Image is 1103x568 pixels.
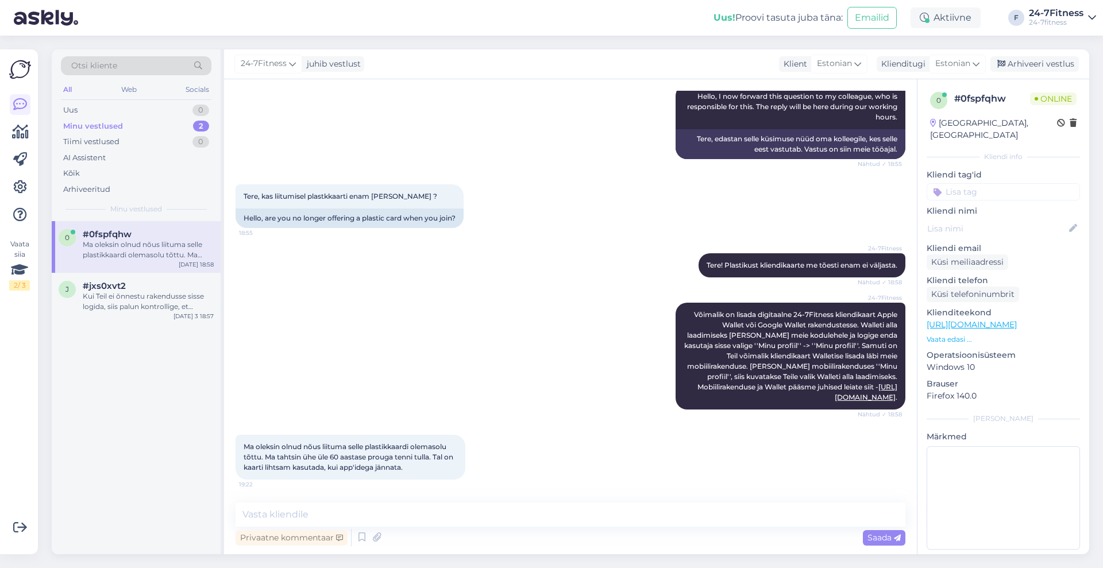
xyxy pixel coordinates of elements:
[936,96,941,105] span: 0
[927,319,1017,330] a: [URL][DOMAIN_NAME]
[1008,10,1024,26] div: F
[954,92,1030,106] div: # 0fspfqhw
[244,442,455,472] span: Ma oleksin olnud nõus liituma selle plastikkaardi olemasolu tõttu. Ma tahtsin ühe üle 60 aastase ...
[63,152,106,164] div: AI Assistent
[687,92,899,121] span: Hello, I now forward this question to my colleague, who is responsible for this. The reply will b...
[927,361,1080,373] p: Windows 10
[927,254,1008,270] div: Küsi meiliaadressi
[927,307,1080,319] p: Klienditeekond
[239,229,282,237] span: 18:55
[927,169,1080,181] p: Kliendi tag'id
[302,58,361,70] div: juhib vestlust
[110,204,162,214] span: Minu vestlused
[927,205,1080,217] p: Kliendi nimi
[927,287,1019,302] div: Küsi telefoninumbrit
[71,60,117,72] span: Otsi kliente
[236,208,464,228] div: Hello, are you no longer offering a plastic card when you join?
[1029,9,1096,27] a: 24-7Fitness24-7fitness
[858,160,902,168] span: Nähtud ✓ 18:55
[858,410,902,419] span: Nähtud ✓ 18:58
[83,291,214,312] div: Kui Teil ei õnnestu rakendusse sisse logida, siis palun kontrollige, et telefonis oleks VPN välja...
[676,129,905,159] div: Tere, edastan selle küsimuse nüüd oma kolleegile, kes selle eest vastutab. Vastus on siin meie tö...
[867,532,901,543] span: Saada
[65,233,70,242] span: 0
[779,58,807,70] div: Klient
[192,105,209,116] div: 0
[990,56,1079,72] div: Arhiveeri vestlus
[192,136,209,148] div: 0
[858,278,902,287] span: Nähtud ✓ 18:58
[1029,9,1083,18] div: 24-7Fitness
[119,82,139,97] div: Web
[927,222,1067,235] input: Lisa nimi
[707,261,897,269] span: Tere! Plastikust kliendikaarte me tõesti enam ei väljasta.
[927,242,1080,254] p: Kliendi email
[684,310,899,401] span: Võimalik on lisada digitaalne 24-7Fitness kliendikaart Apple Wallet või Google Wallet rakendustes...
[927,349,1080,361] p: Operatsioonisüsteem
[927,334,1080,345] p: Vaata edasi ...
[63,136,119,148] div: Tiimi vestlused
[935,57,970,70] span: Estonian
[241,57,287,70] span: 24-7Fitness
[927,431,1080,443] p: Märkmed
[83,229,132,239] span: #0fspfqhw
[63,184,110,195] div: Arhiveeritud
[83,281,126,291] span: #jxs0xvt2
[236,530,348,546] div: Privaatne kommentaar
[63,168,80,179] div: Kõik
[714,12,735,23] b: Uus!
[173,312,214,320] div: [DATE] 3 18:57
[244,192,437,200] span: Tere, kas liitumisel plastkkaarti enam [PERSON_NAME] ?
[239,480,282,489] span: 19:22
[183,82,211,97] div: Socials
[63,105,78,116] div: Uus
[179,260,214,269] div: [DATE] 18:58
[61,82,74,97] div: All
[930,117,1057,141] div: [GEOGRAPHIC_DATA], [GEOGRAPHIC_DATA]
[927,390,1080,402] p: Firefox 140.0
[817,57,852,70] span: Estonian
[927,414,1080,424] div: [PERSON_NAME]
[714,11,843,25] div: Proovi tasuta juba täna:
[927,152,1080,162] div: Kliendi info
[9,59,31,80] img: Askly Logo
[847,7,897,29] button: Emailid
[83,239,214,260] div: Ma oleksin olnud nõus liituma selle plastikkaardi olemasolu tõttu. Ma tahtsin ühe üle 60 aastase ...
[193,121,209,132] div: 2
[927,183,1080,200] input: Lisa tag
[927,378,1080,390] p: Brauser
[63,121,123,132] div: Minu vestlused
[65,285,69,293] span: j
[911,7,981,28] div: Aktiivne
[1030,92,1077,105] span: Online
[877,58,925,70] div: Klienditugi
[9,280,30,291] div: 2 / 3
[859,244,902,253] span: 24-7Fitness
[9,239,30,291] div: Vaata siia
[1029,18,1083,27] div: 24-7fitness
[859,293,902,302] span: 24-7Fitness
[927,275,1080,287] p: Kliendi telefon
